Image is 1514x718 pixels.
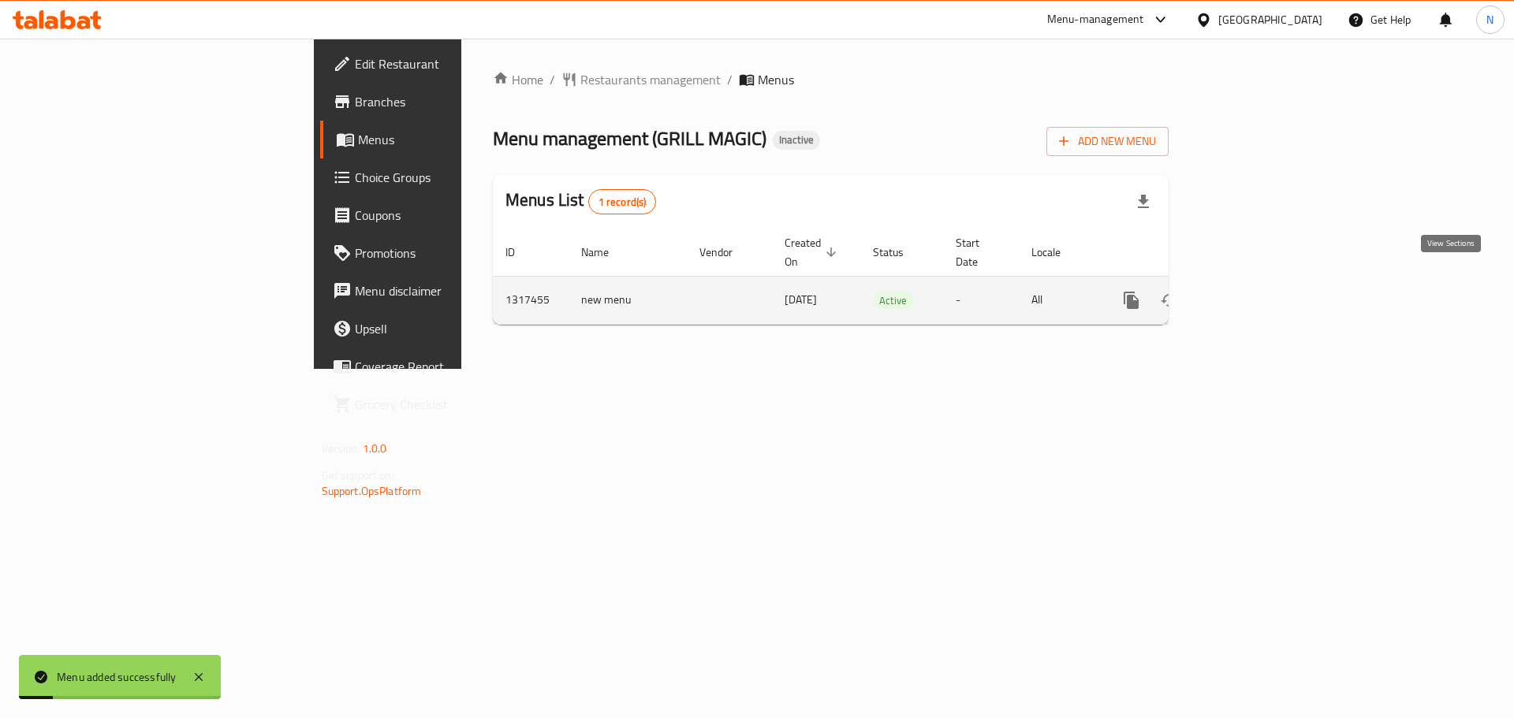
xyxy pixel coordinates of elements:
span: ID [505,243,535,262]
span: Branches [355,92,554,111]
table: enhanced table [493,229,1277,325]
span: Start Date [956,233,1000,271]
a: Edit Restaurant [320,45,567,83]
div: [GEOGRAPHIC_DATA] [1218,11,1322,28]
button: Change Status [1150,281,1188,319]
td: All [1019,276,1100,324]
h2: Menus List [505,188,656,214]
a: Choice Groups [320,158,567,196]
span: Vendor [699,243,753,262]
li: / [727,70,733,89]
button: Add New Menu [1046,127,1169,156]
span: Menus [758,70,794,89]
a: Grocery Checklist [320,385,567,423]
span: Inactive [773,133,820,147]
span: 1 record(s) [589,195,656,210]
a: Promotions [320,234,567,272]
span: Add New Menu [1059,132,1156,151]
div: Menu added successfully [57,668,177,686]
a: Upsell [320,310,567,348]
span: Menus [358,130,554,149]
td: new menu [569,276,687,324]
span: Grocery Checklist [355,395,554,414]
span: 1.0.0 [363,438,387,459]
span: Version: [322,438,360,459]
a: Branches [320,83,567,121]
div: Inactive [773,131,820,150]
div: Export file [1124,183,1162,221]
span: Name [581,243,629,262]
span: Promotions [355,244,554,262]
td: - [943,276,1019,324]
span: Get support on: [322,465,394,485]
span: Edit Restaurant [355,54,554,73]
a: Support.OpsPlatform [322,481,422,501]
div: Menu-management [1047,10,1144,29]
span: N [1486,11,1493,28]
div: Active [873,291,913,310]
a: Menu disclaimer [320,272,567,310]
span: [DATE] [785,289,817,310]
a: Coupons [320,196,567,234]
th: Actions [1100,229,1277,277]
span: Status [873,243,924,262]
a: Coverage Report [320,348,567,385]
button: more [1113,281,1150,319]
span: Menu disclaimer [355,281,554,300]
span: Coverage Report [355,357,554,376]
nav: breadcrumb [493,70,1169,89]
span: Menu management ( GRILL MAGIC ) [493,121,766,156]
a: Restaurants management [561,70,721,89]
a: Menus [320,121,567,158]
span: Created On [785,233,841,271]
span: Restaurants management [580,70,721,89]
span: Coupons [355,206,554,225]
span: Choice Groups [355,168,554,187]
span: Upsell [355,319,554,338]
div: Total records count [588,189,657,214]
span: Locale [1031,243,1081,262]
span: Active [873,292,913,310]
